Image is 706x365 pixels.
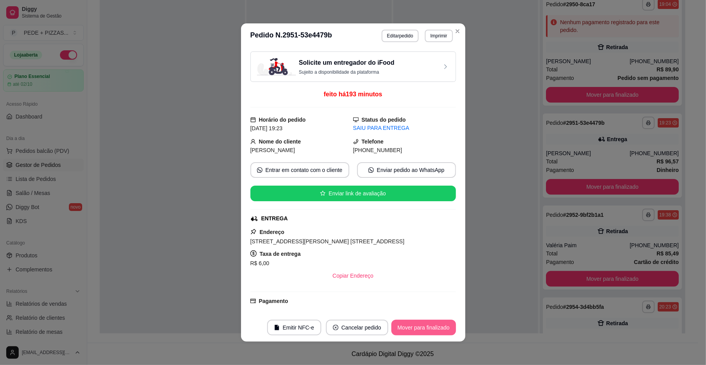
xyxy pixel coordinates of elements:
span: star [320,191,326,196]
strong: Endereço [260,229,285,235]
span: credit-card [250,298,256,304]
span: whats-app [257,167,262,173]
span: [STREET_ADDRESS][PERSON_NAME] [STREET_ADDRESS] [250,238,405,245]
button: Editarpedido [382,30,419,42]
strong: Pagamento [259,298,288,304]
button: close-circleCancelar pedido [326,320,388,335]
span: [PERSON_NAME] [250,147,295,153]
button: whats-appEnviar pedido ao WhatsApp [357,162,456,178]
span: whats-app [368,167,374,173]
span: [PHONE_NUMBER] [353,147,402,153]
h3: Solicite um entregador do iFood [299,58,394,67]
h3: Pedido N. 2951-53e4479b [250,30,332,42]
span: phone [353,139,359,144]
span: file [274,325,280,330]
button: starEnviar link de avaliação [250,186,456,201]
span: desktop [353,117,359,122]
span: dollar [250,250,257,257]
span: close-circle [333,325,338,330]
strong: Taxa de entrega [260,251,301,257]
button: Close [451,25,464,37]
div: ENTREGA [261,214,288,223]
span: [DATE] 19:23 [250,125,283,131]
img: delivery-image [257,58,296,75]
div: SAIU PARA ENTREGA [353,124,456,132]
strong: Status do pedido [362,117,406,123]
button: whats-appEntrar em contato com o cliente [250,162,349,178]
span: feito há 193 minutos [324,91,382,97]
button: Mover para finalizado [391,320,456,335]
span: calendar [250,117,256,122]
span: R$ 6,00 [250,260,269,266]
span: user [250,139,256,144]
p: Sujeito a disponibilidade da plataforma [299,69,394,75]
strong: Horário do pedido [259,117,306,123]
button: Copiar Endereço [326,268,380,283]
button: fileEmitir NFC-e [267,320,321,335]
strong: Telefone [362,138,384,145]
button: Imprimir [425,30,452,42]
span: pushpin [250,229,257,235]
strong: Nome do cliente [259,138,301,145]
